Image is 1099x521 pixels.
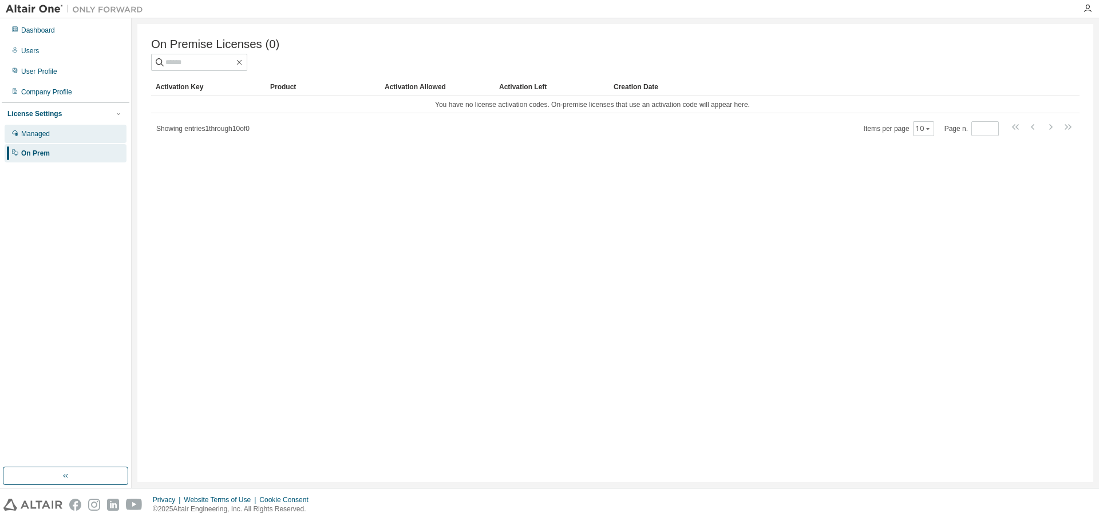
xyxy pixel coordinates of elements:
[259,495,315,504] div: Cookie Consent
[153,504,315,514] p: © 2025 Altair Engineering, Inc. All Rights Reserved.
[21,129,50,138] div: Managed
[21,88,72,97] div: Company Profile
[151,38,279,51] span: On Premise Licenses (0)
[944,121,999,136] span: Page n.
[614,78,1029,96] div: Creation Date
[6,3,149,15] img: Altair One
[21,46,39,55] div: Users
[270,78,375,96] div: Product
[916,124,931,133] button: 10
[107,499,119,511] img: linkedin.svg
[184,495,259,504] div: Website Terms of Use
[156,78,261,96] div: Activation Key
[88,499,100,511] img: instagram.svg
[126,499,143,511] img: youtube.svg
[151,96,1034,113] td: You have no license activation codes. On-premise licenses that use an activation code will appear...
[7,109,62,118] div: License Settings
[864,121,934,136] span: Items per page
[21,149,50,158] div: On Prem
[153,495,184,504] div: Privacy
[3,499,62,511] img: altair_logo.svg
[21,67,57,76] div: User Profile
[499,78,604,96] div: Activation Left
[69,499,81,511] img: facebook.svg
[385,78,490,96] div: Activation Allowed
[156,125,250,133] span: Showing entries 1 through 10 of 0
[21,26,55,35] div: Dashboard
